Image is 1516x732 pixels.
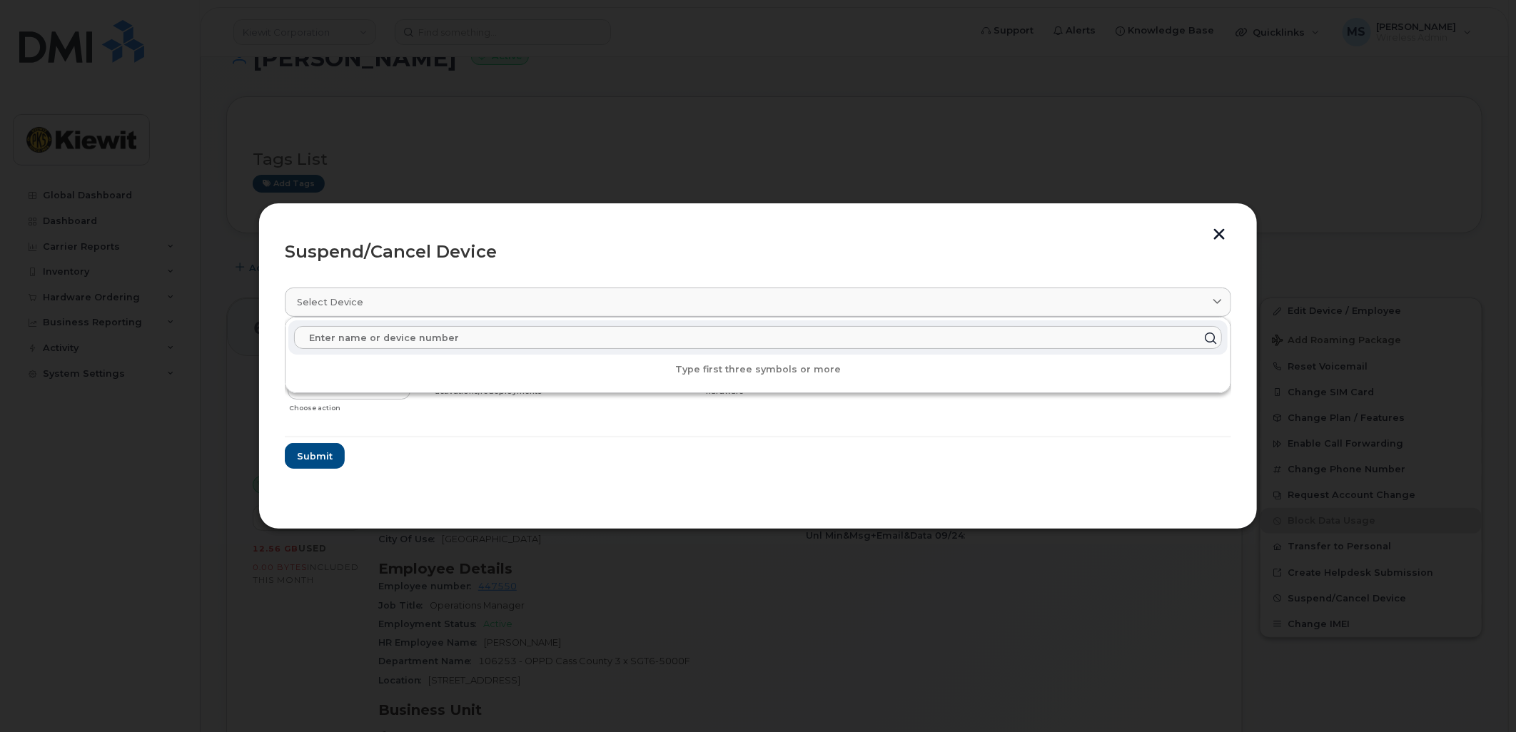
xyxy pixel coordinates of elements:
[706,377,804,396] span: Transfer device to spare hardware
[285,288,1231,317] a: Select device
[285,243,1231,260] div: Suspend/Cancel Device
[285,443,345,469] button: Submit
[294,326,1222,349] input: Enter name or device number
[435,377,542,396] span: Available for new activations/redeployments
[297,295,363,309] span: Select device
[297,449,333,463] span: Submit
[288,364,1228,375] p: Type first three symbols or more
[289,397,410,414] div: Choose action
[1454,670,1505,721] iframe: Messenger Launcher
